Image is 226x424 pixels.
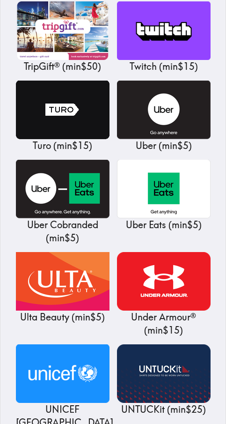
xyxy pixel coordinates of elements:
img: Twitch [117,1,211,60]
p: Under Armour® ( min $15 ) [117,311,211,337]
img: UNTUCKit [117,344,211,403]
p: Twitch ( min $15 ) [117,60,211,73]
a: Ulta BeautyUlta Beauty (min$5) [16,252,109,324]
img: Ulta Beauty [16,252,109,311]
a: TwitchTwitch (min$15) [117,1,211,73]
img: Uber Eats [117,160,211,218]
img: Under Armour® [117,252,211,311]
p: Turo ( min $15 ) [16,139,109,152]
p: Ulta Beauty ( min $5 ) [16,311,109,324]
img: Uber Cobranded [16,160,109,218]
img: Uber [117,81,211,139]
a: TuroTuro (min$15) [16,81,109,152]
img: UNICEF USA [16,344,109,403]
p: Uber ( min $5 ) [117,139,211,152]
img: Turo [16,81,109,139]
p: Uber Eats ( min $5 ) [117,218,211,231]
p: UNTUCKit ( min $25 ) [117,403,211,416]
a: TripGift®TripGift® (min$50) [16,1,109,73]
a: UNTUCKitUNTUCKit (min$25) [117,344,211,416]
a: UberUber (min$5) [117,81,211,152]
p: TripGift® ( min $50 ) [16,60,109,73]
img: TripGift® [16,1,109,60]
a: Uber EatsUber Eats (min$5) [117,160,211,231]
a: Under Armour®Under Armour® (min$15) [117,252,211,337]
p: Uber Cobranded ( min $5 ) [16,218,109,245]
a: Uber CobrandedUber Cobranded (min$5) [16,160,109,245]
